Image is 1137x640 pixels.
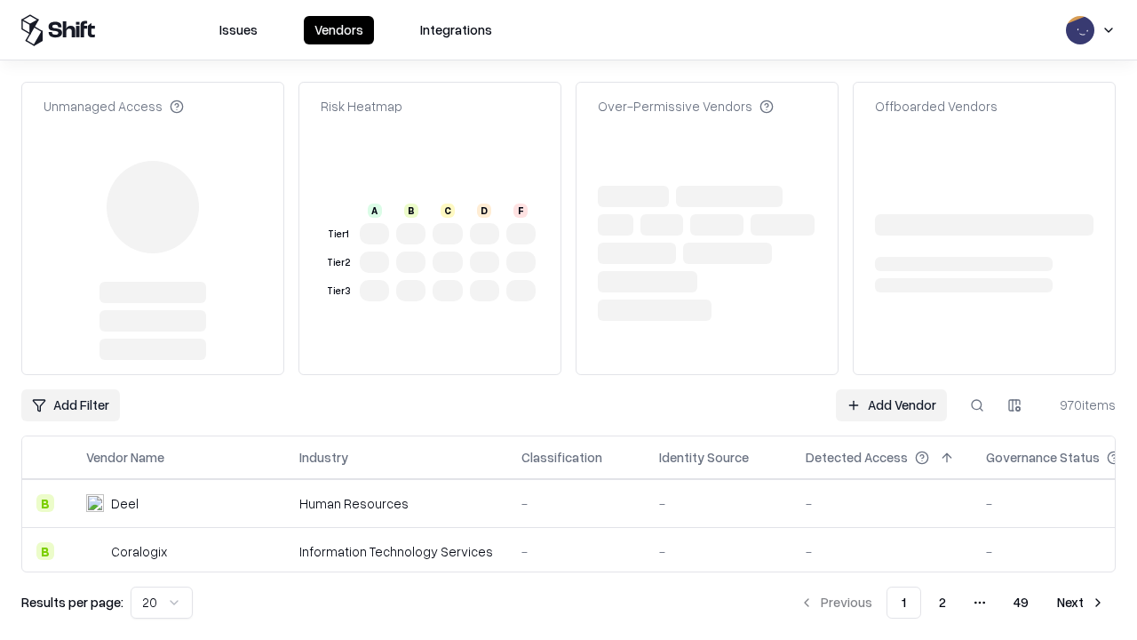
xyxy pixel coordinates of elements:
button: Next [1046,587,1116,619]
div: Classification [521,448,602,467]
div: F [513,204,528,218]
div: - [521,542,631,561]
button: 1 [887,587,921,619]
div: Tier 3 [324,284,353,299]
button: 49 [999,587,1043,619]
div: Information Technology Services [299,542,493,561]
div: B [36,494,54,512]
button: 2 [925,587,960,619]
a: Add Vendor [836,389,947,421]
div: B [404,204,418,218]
div: Governance Status [986,448,1100,467]
div: - [659,542,777,561]
div: - [521,494,631,513]
div: Risk Heatmap [321,97,402,116]
div: Tier 2 [324,255,353,270]
img: Deel [86,494,104,512]
nav: pagination [789,587,1116,619]
img: Coralogix [86,542,104,560]
div: A [368,204,382,218]
div: - [806,494,958,513]
div: B [36,542,54,560]
div: Industry [299,448,348,467]
div: Identity Source [659,448,749,467]
button: Vendors [304,16,374,44]
div: Coralogix [111,542,167,561]
div: Offboarded Vendors [875,97,998,116]
div: Detected Access [806,448,908,467]
div: C [441,204,455,218]
div: Unmanaged Access [44,97,184,116]
div: - [806,542,958,561]
div: Deel [111,494,139,513]
div: Over-Permissive Vendors [598,97,774,116]
div: Human Resources [299,494,493,513]
button: Issues [209,16,268,44]
div: Vendor Name [86,448,164,467]
div: D [477,204,491,218]
button: Add Filter [21,389,120,421]
button: Integrations [409,16,503,44]
div: Tier 1 [324,227,353,242]
p: Results per page: [21,593,123,612]
div: - [659,494,777,513]
div: 970 items [1045,396,1116,414]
